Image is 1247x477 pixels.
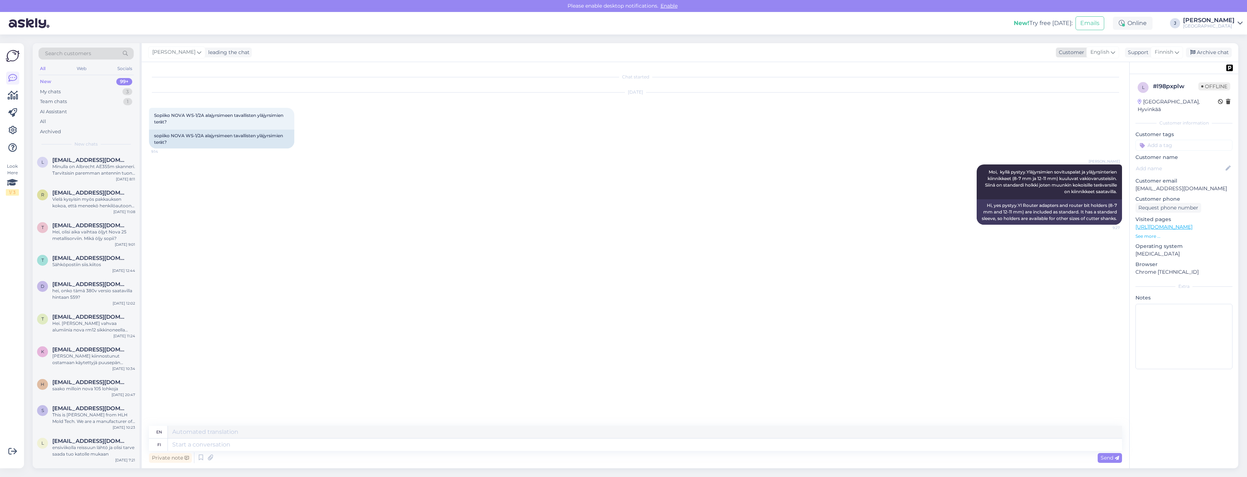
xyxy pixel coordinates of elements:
p: Operating system [1135,242,1232,250]
div: # l98pxplw [1153,82,1198,91]
div: Web [75,64,88,73]
div: Hei, olisi aika vaihtaa öljyt Nova 25 metallisorviin. Mikä öljy sopii? [52,229,135,242]
div: 1 [123,98,132,105]
div: [DATE] 9:01 [115,242,135,247]
span: serena@hlhmold.com [52,405,128,412]
p: Chrome [TECHNICAL_ID] [1135,268,1232,276]
span: Timo.Silvennoinen@viitasaari.fi [52,255,128,261]
p: Customer tags [1135,131,1232,138]
input: Add name [1136,164,1224,172]
div: My chats [40,88,61,95]
div: 1 / 3 [6,189,19,196]
div: Request phone number [1135,203,1201,213]
div: Archived [40,128,61,135]
div: [PERSON_NAME] kiinnostunut ostamaan käytettyjä puusepän teollisuus koneita? [52,353,135,366]
button: Emails [1076,16,1104,30]
span: d [41,284,44,289]
div: Support [1125,49,1149,56]
div: All [39,64,47,73]
span: T [41,225,44,230]
div: [GEOGRAPHIC_DATA] [1183,23,1235,29]
span: Send [1101,454,1119,461]
span: l [1142,85,1145,90]
div: Archive chat [1186,48,1232,57]
div: New [40,78,51,85]
div: leading the chat [205,49,250,56]
input: Add a tag [1135,140,1232,151]
div: 99+ [116,78,132,85]
b: New! [1014,20,1029,26]
div: Team chats [40,98,67,105]
span: English [1090,48,1109,56]
div: ensiviikolla reissuun lähtö ja olisi tarve saada tuo katolle mukaan [52,444,135,457]
div: Vielä kysyisin myös pakkauksen kokoa, että meneekö henkilöautoon ilman peräkärryä :) [52,196,135,209]
span: r [41,192,44,197]
span: Tero.lehtonen85@gmail.com [52,314,128,320]
div: [DATE] 10:23 [113,425,135,430]
div: This is [PERSON_NAME] from HLH Mold Tech. We are a manufacturer of prototypes, CNC machining in m... [52,412,135,425]
span: k [41,349,44,354]
p: Customer email [1135,177,1232,185]
div: [DATE] 20:47 [112,392,135,397]
img: pd [1226,65,1233,71]
span: l [41,440,44,446]
div: Online [1113,17,1153,30]
p: [EMAIL_ADDRESS][DOMAIN_NAME] [1135,185,1232,192]
div: Sähköpostiin siis.kiitos [52,261,135,268]
p: Notes [1135,294,1232,302]
div: Hei. [PERSON_NAME] vahvaa alumiinia nova rm12 sikkinoneella pystyy työstämään? [52,320,135,333]
span: 9:14 [151,149,178,154]
span: danska@danska.com [52,281,128,288]
div: Look Here [6,163,19,196]
div: [GEOGRAPHIC_DATA], Hyvinkää [1138,98,1218,113]
span: lacrits68@gmail.com [52,438,128,444]
div: [DATE] 11:24 [113,333,135,339]
div: saako milloin nova 105 lohkoja [52,386,135,392]
div: Minulla on Albrecht AE355m skanneri. Tarvitsisin paremman antennin tuon teleskoopi antennin tilal... [52,163,135,176]
span: 9:27 [1093,225,1120,231]
div: All [40,118,46,125]
p: Customer phone [1135,195,1232,203]
span: s [41,408,44,413]
div: Chat started [149,74,1122,80]
span: [PERSON_NAME] [1089,159,1120,164]
span: Offline [1198,82,1230,90]
div: Extra [1135,283,1232,290]
div: Hi, yes pystyy.Yl Router adapters and router bit holders (8-7 mm and 12-11 mm) are included as st... [977,199,1122,225]
span: laaksonen556@gmail.com [52,157,128,163]
div: [DATE] 12:02 [113,301,135,306]
span: Enable [658,3,680,9]
span: l [41,159,44,165]
a: [PERSON_NAME][GEOGRAPHIC_DATA] [1183,17,1243,29]
img: Askly Logo [6,49,20,63]
span: Moi, kyllä pystyy.Yläjyrsimien sovituspalat ja yläjyrsinterien kiinnikkeet (8-7 mm ja 12-11 mm) k... [985,169,1118,194]
div: [DATE] 10:34 [112,366,135,371]
div: [PERSON_NAME] [1183,17,1235,23]
div: Try free [DATE]: [1014,19,1073,28]
span: raipe76@gmail.com [52,189,128,196]
div: Customer [1056,49,1084,56]
div: hei, onko tämä 380v versio saatavilla hintaan 559? [52,288,135,301]
div: sopiiko NOVA WS-1/2A alajyrsimeen tavallisten yläjyrsimien terät? [149,130,294,148]
div: [DATE] 11:08 [113,209,135,215]
span: New chats [74,141,98,147]
div: [DATE] 7:21 [115,457,135,463]
div: 3 [122,88,132,95]
span: Search customers [45,50,91,57]
div: [DATE] 8:11 [116,176,135,182]
span: katis9910@gmail.com [52,346,128,353]
div: Private note [149,453,192,463]
span: heikkikuronen989@gmail.com [52,379,128,386]
div: [DATE] 12:44 [112,268,135,273]
p: [MEDICAL_DATA] [1135,250,1232,258]
span: Tapio.hannula56@gmail.com [52,222,128,229]
span: T [41,316,44,322]
div: AI Assistant [40,108,67,115]
div: fi [157,439,161,451]
div: J [1170,18,1180,28]
p: Customer name [1135,154,1232,161]
span: Sopiiko NOVA WS-1/2A alajyrsimeen tavallisten yläjyrsimien terät? [154,113,284,125]
div: Customer information [1135,120,1232,126]
a: [URL][DOMAIN_NAME] [1135,224,1192,230]
span: h [41,382,44,387]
